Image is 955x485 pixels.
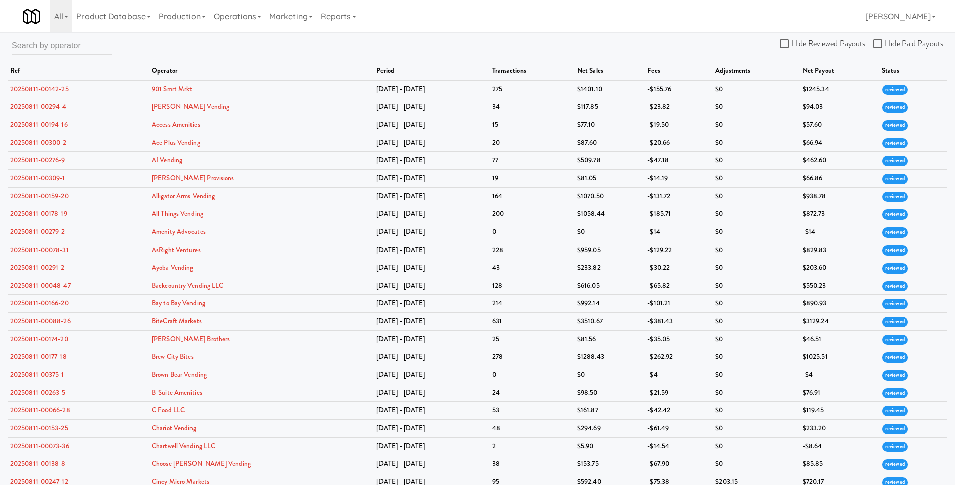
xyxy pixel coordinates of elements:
[645,98,713,116] td: -$23.82
[152,388,202,397] a: B-Suite Amenities
[645,241,713,259] td: -$129.22
[713,241,800,259] td: $0
[10,441,69,451] a: 20250811-00073-36
[10,316,71,326] a: 20250811-00088-26
[645,437,713,455] td: -$14.54
[882,156,908,166] span: reviewed
[374,169,490,187] td: [DATE] - [DATE]
[10,352,67,361] a: 20250811-00177-18
[645,116,713,134] td: -$19.50
[800,277,879,295] td: $550.23
[713,187,800,205] td: $0
[800,116,879,134] td: $57.60
[490,348,575,366] td: 278
[713,134,800,152] td: $0
[374,437,490,455] td: [DATE] - [DATE]
[10,138,67,147] a: 20250811-00300-2
[10,459,66,468] a: 20250811-00138-8
[10,191,69,201] a: 20250811-00159-20
[374,366,490,384] td: [DATE] - [DATE]
[800,223,879,241] td: -$14
[645,402,713,420] td: -$42.42
[800,348,879,366] td: $1025.51
[152,281,223,290] a: Backcountry Vending LLC
[374,384,490,402] td: [DATE] - [DATE]
[490,277,575,295] td: 128
[8,62,149,80] th: ref
[575,98,645,116] td: $117.85
[152,138,200,147] a: Ace Plus Vending
[490,295,575,313] td: 214
[152,405,185,415] a: C Food LLC
[645,348,713,366] td: -$262.92
[645,455,713,473] td: -$67.90
[645,134,713,152] td: -$20.66
[152,370,207,379] a: Brown Bear Vending
[575,277,645,295] td: $616.05
[645,187,713,205] td: -$131.72
[12,36,112,55] input: Search by operator
[645,366,713,384] td: -$4
[575,295,645,313] td: $992.14
[490,62,575,80] th: transactions
[575,241,645,259] td: $959.05
[882,209,908,220] span: reviewed
[645,384,713,402] td: -$21.59
[374,313,490,331] td: [DATE] - [DATE]
[713,313,800,331] td: $0
[800,80,879,98] td: $1245.34
[882,102,908,113] span: reviewed
[800,241,879,259] td: $829.83
[152,441,215,451] a: Chartwell Vending LLC
[882,388,908,399] span: reviewed
[882,174,908,184] span: reviewed
[374,420,490,438] td: [DATE] - [DATE]
[23,8,40,25] img: Micromart
[490,241,575,259] td: 228
[800,313,879,331] td: $3129.24
[882,120,908,131] span: reviewed
[713,80,800,98] td: $0
[490,330,575,348] td: 25
[374,152,490,170] td: [DATE] - [DATE]
[152,245,201,255] a: AsRight Ventures
[713,366,800,384] td: $0
[10,281,71,290] a: 20250811-00048-47
[713,348,800,366] td: $0
[374,348,490,366] td: [DATE] - [DATE]
[575,437,645,455] td: $5.90
[713,402,800,420] td: $0
[152,155,182,165] a: AI Vending
[575,169,645,187] td: $81.05
[800,169,879,187] td: $66.86
[882,406,908,416] span: reviewed
[490,366,575,384] td: 0
[713,116,800,134] td: $0
[800,259,879,277] td: $203.60
[800,402,879,420] td: $119.45
[490,98,575,116] td: 34
[713,384,800,402] td: $0
[10,120,68,129] a: 20250811-00194-16
[152,227,206,236] a: Amenity Advocates
[152,352,194,361] a: Brew City Bites
[575,152,645,170] td: $509.78
[575,313,645,331] td: $3510.67
[713,259,800,277] td: $0
[10,173,65,183] a: 20250811-00309-1
[10,423,68,433] a: 20250811-00153-25
[800,152,879,170] td: $462.60
[374,80,490,98] td: [DATE] - [DATE]
[374,116,490,134] td: [DATE] - [DATE]
[575,80,645,98] td: $1401.10
[800,455,879,473] td: $85.85
[800,187,879,205] td: $938.78
[882,317,908,327] span: reviewed
[374,241,490,259] td: [DATE] - [DATE]
[713,420,800,438] td: $0
[152,102,229,111] a: [PERSON_NAME] Vending
[645,152,713,170] td: -$47.18
[800,330,879,348] td: $46.51
[490,134,575,152] td: 20
[10,405,70,415] a: 20250811-00066-28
